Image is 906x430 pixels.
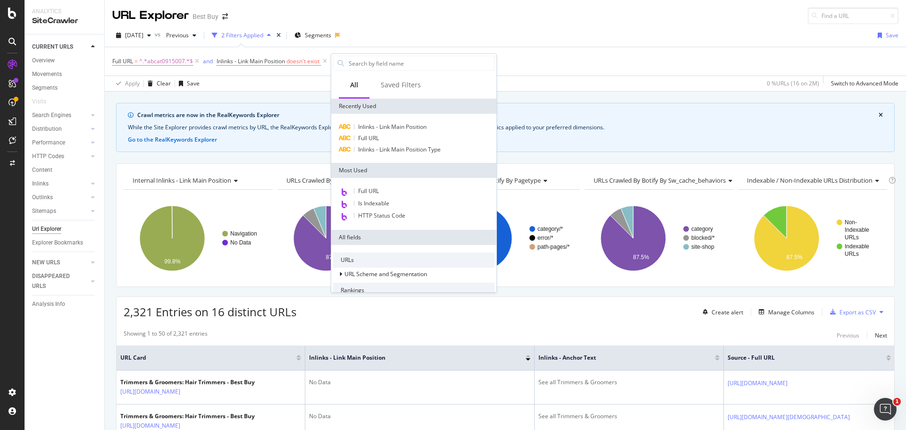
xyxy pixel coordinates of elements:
a: Visits [32,97,56,107]
div: Create alert [712,308,743,316]
div: Analytics [32,8,97,16]
div: Manage Columns [768,308,814,316]
text: error/* [537,235,554,241]
a: Search Engines [32,110,88,120]
div: Trimmers & Groomers: Hair Trimmers - Best Buy [120,412,255,421]
a: Sitemaps [32,206,88,216]
div: No Data [309,412,530,421]
a: Url Explorer [32,224,98,234]
div: 0 % URLs ( 16 on 2M ) [767,79,819,87]
button: and [203,57,213,66]
span: URL Scheme and Segmentation [344,270,427,278]
div: No Data [309,378,530,387]
a: Outlinks [32,193,88,202]
text: blocked/* [691,235,715,241]
span: Previous [162,31,189,39]
a: Performance [32,138,88,148]
span: 1 [893,398,901,405]
text: category/* [537,226,563,232]
div: Switch to Advanced Mode [831,79,898,87]
span: = [134,57,138,65]
text: URLs [845,234,859,241]
div: Crawl metrics are now in the RealKeywords Explorer [137,111,879,119]
div: A chart. [124,197,271,279]
div: Most Used [331,163,496,178]
a: Explorer Bookmarks [32,238,98,248]
div: Url Explorer [32,224,61,234]
svg: A chart. [431,197,579,279]
span: Inlinks - Anchor Text [538,354,701,362]
text: Navigation [230,230,257,237]
input: Search by field name [348,56,494,70]
text: Indexable [845,243,869,250]
text: Non- [845,219,857,226]
a: Content [32,165,98,175]
span: Inlinks - Link Main Position [309,354,512,362]
button: Previous [837,329,859,341]
button: Manage Columns [755,306,814,318]
div: Visits [32,97,46,107]
div: Inlinks [32,179,49,189]
a: DISAPPEARED URLS [32,271,88,291]
div: arrow-right-arrow-left [222,13,228,20]
div: Overview [32,56,55,66]
a: [URL][DOMAIN_NAME] [120,387,180,396]
button: [DATE] [112,28,155,43]
h4: Internal Inlinks - Link Main Position [131,173,264,188]
div: times [275,31,283,40]
div: Explorer Bookmarks [32,238,83,248]
a: HTTP Codes [32,152,88,161]
a: Inlinks [32,179,88,189]
div: URL Explorer [112,8,189,24]
div: URLs [333,253,495,268]
span: ^.*abcat0915007.*$ [139,55,193,68]
div: Showing 1 to 50 of 2,321 entries [124,329,208,341]
div: Save [187,79,200,87]
span: Source - Full URL [728,354,872,362]
button: Save [175,76,200,91]
div: Outlinks [32,193,53,202]
text: URLs [845,251,859,257]
div: All fields [331,230,496,245]
span: Full URL [358,134,379,142]
span: URLs Crawled By Botify By sw_cache_behaviors [286,176,419,185]
div: Trimmers & Groomers: Hair Trimmers - Best Buy [120,378,255,387]
text: Indexable [845,227,869,233]
h4: URLs Crawled By Botify By pagetype [438,173,571,188]
button: Export as CSV [826,304,876,320]
div: Distribution [32,124,62,134]
div: and [203,57,213,65]
span: Is Indexable [358,199,389,207]
div: Export as CSV [839,308,876,316]
a: [URL][DOMAIN_NAME][DEMOGRAPHIC_DATA] [728,413,850,422]
div: Search Engines [32,110,71,120]
text: category [691,226,713,232]
svg: A chart. [277,197,425,279]
span: Indexable / Non-Indexable URLs distribution [747,176,872,185]
div: DISAPPEARED URLS [32,271,80,291]
div: Content [32,165,52,175]
div: Save [886,31,898,39]
text: 87.5% [326,254,342,261]
text: 99.8% [164,258,180,265]
span: Inlinks - Link Main Position Type [358,145,441,153]
div: Apply [125,79,140,87]
div: Saved Filters [381,80,421,90]
a: Analysis Info [32,299,98,309]
a: Overview [32,56,98,66]
text: No Data [230,239,251,246]
button: Apply [112,76,140,91]
button: 2 Filters Applied [208,28,275,43]
div: See all Trimmers & Groomers [538,378,720,387]
button: Create alert [699,304,743,320]
span: Inlinks - Link Main Position [217,57,285,65]
input: Find a URL [808,8,898,24]
div: info banner [116,103,895,152]
span: Full URL [358,187,379,195]
button: Previous [162,28,200,43]
span: Internal Inlinks - Link Main Position [133,176,231,185]
span: doesn't exist [286,57,319,65]
span: Full URL [112,57,133,65]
